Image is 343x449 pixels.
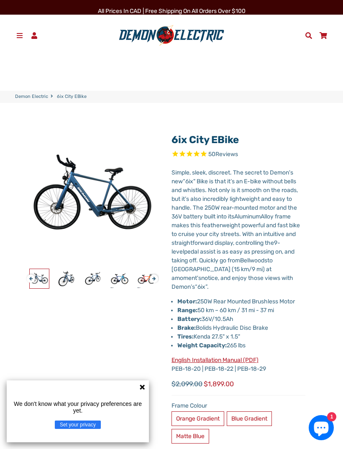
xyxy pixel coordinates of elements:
img: 6ix City eBike - Demon Electric [110,269,129,288]
span: s also incredibly lightweight and easy to handle. The 250W rear-mounted motor and the 36V battery... [171,195,297,220]
img: 6ix City eBike [30,269,49,288]
span: All Prices in CAD | Free shipping on all orders over $100 [98,8,246,15]
span: ’ [230,178,232,185]
li: 265 lbs [177,341,305,350]
img: 6ix City eBike [56,269,76,288]
span: s an E-bike without bells and whistles. Not only is it smooth on the roads, but it [171,178,298,203]
span: moment's [175,275,201,282]
img: 6ix City eBike - Demon Electric [137,269,156,288]
strong: Battery: [177,316,202,323]
span: $1,899.00 [204,379,234,389]
a: 6ix City eBike [171,134,239,146]
strong: Weight Capacity: [177,342,227,349]
span: 6ix City eBike [57,93,87,100]
span: pedal assist is as easy as pressing on, and taking off. Quickly go from [171,248,294,264]
span: Bellwoods [240,257,267,264]
span: 50 reviews [208,151,238,158]
strong: Range: [177,307,197,314]
button: Previous [27,270,32,280]
span: “ [183,178,185,185]
li: 50 km – 60 km / 31 mi - 37 mi [177,306,305,315]
strong: Tires: [177,333,194,340]
span: Simple, sleek, discreet. The secret to Demon's new [171,169,293,185]
a: Demon Electric [15,93,48,100]
inbox-online-store-chat: Shopify online store chat [306,415,336,442]
label: Orange Gradient [171,411,224,426]
img: Demon Electric logo [116,25,227,46]
span: notice, and enjoy those views with Demon [171,275,293,290]
p: We don't know what your privacy preferences are yet. [10,400,146,414]
span: s [192,283,195,290]
img: 6ix City eBike [83,269,102,288]
li: Bolids Hydraulic Disc Brake [177,323,305,332]
label: Blue Gradient [227,411,272,426]
button: Set your privacy [55,421,101,429]
span: . [207,283,209,290]
li: 250W Rear Mounted Brushless Motor [177,297,305,306]
strong: Motor: [177,298,197,305]
li: Kenda 27.5" x 1.5" [177,332,305,341]
span: 6ix [197,283,205,290]
span: 6ix" Bike is that it [185,178,230,185]
li: 36V/10.5Ah [177,315,305,323]
label: Matte Blue [171,429,209,444]
strong: Brake: [177,324,196,331]
button: Next [150,270,155,280]
a: English Installation Manual (PDF) [171,357,259,364]
span: ” [205,283,207,290]
span: ’ [191,283,192,290]
span: to [GEOGRAPHIC_DATA] (15 km/9 mi) at a [171,257,273,282]
span: $2,099.00 [171,379,202,389]
span: Rated 4.8 out of 5 stars 50 reviews [171,150,305,159]
span: Aluminum [234,213,261,220]
span: ’ [185,195,186,203]
p: PEB-18-20 | PEB-18-22 | PEB-18-29 [171,356,305,373]
span: “ [195,283,197,290]
span: Reviews [215,151,238,158]
label: Frame Colour [171,401,305,410]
